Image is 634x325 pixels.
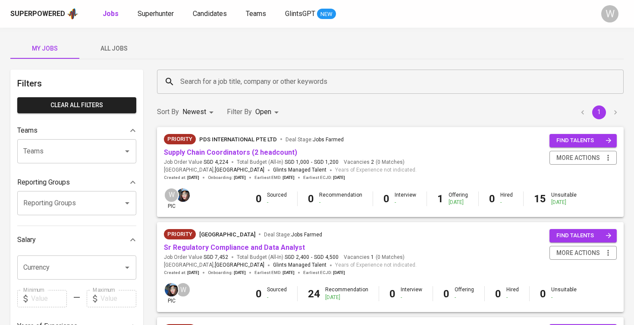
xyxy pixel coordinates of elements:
span: Open [255,108,271,116]
div: - [551,294,577,301]
button: find talents [549,134,617,147]
div: Sourced [267,191,287,206]
div: - [395,199,416,206]
span: [GEOGRAPHIC_DATA] , [164,166,264,175]
span: SGD 2,400 [285,254,309,261]
b: 0 [443,288,449,300]
span: Glints Managed Talent [273,167,326,173]
b: 0 [308,193,314,205]
a: Superhunter [138,9,176,19]
div: - [319,199,362,206]
div: Offering [455,286,474,301]
div: - [267,199,287,206]
div: Offering [449,191,468,206]
input: Value [100,290,136,307]
span: SGD 4,500 [314,254,339,261]
p: Salary [17,235,36,245]
div: pic [164,282,179,305]
button: Clear All filters [17,97,136,113]
span: Onboarding : [208,270,246,276]
div: W [601,5,618,22]
a: Sr Regulatory Compliance and Data Analyst [164,243,305,252]
span: SGD 1,200 [314,159,339,166]
div: Hired [506,286,519,301]
span: [GEOGRAPHIC_DATA] [215,166,264,175]
div: pic [164,188,179,210]
span: find talents [556,231,612,241]
b: 0 [256,193,262,205]
span: more actions [556,153,600,163]
b: 24 [308,288,320,300]
b: 0 [383,193,389,205]
span: [GEOGRAPHIC_DATA] [199,231,255,238]
h6: Filters [17,76,136,90]
span: [DATE] [187,175,199,181]
div: Open [255,104,282,120]
span: My Jobs [16,43,74,54]
img: diazagista@glints.com [165,283,178,296]
div: Interview [401,286,422,301]
div: - [506,294,519,301]
span: [DATE] [187,270,199,276]
span: All Jobs [85,43,143,54]
span: 1 [370,254,374,261]
a: Supply Chain Coordinators (2 headcount) [164,148,297,156]
span: Total Budget (All-In) [237,159,339,166]
span: - [311,159,312,166]
button: Open [121,197,133,209]
div: Teams [17,122,136,139]
div: [DATE] [325,294,368,301]
span: Earliest ECJD : [303,270,345,276]
div: Sourced [267,286,287,301]
div: Salary [17,231,136,249]
input: Value [31,290,67,307]
div: - [267,294,287,301]
span: [GEOGRAPHIC_DATA] , [164,261,264,270]
div: Unsuitable [551,191,577,206]
button: Open [121,261,133,274]
div: W [176,282,191,297]
b: 0 [256,288,262,300]
button: find talents [549,229,617,242]
b: 0 [540,288,546,300]
div: Reporting Groups [17,174,136,191]
span: Total Budget (All-In) [237,254,339,261]
span: Years of Experience not indicated. [335,166,417,175]
span: - [311,254,312,261]
button: more actions [549,246,617,260]
div: - [500,199,513,206]
span: Years of Experience not indicated. [335,261,417,270]
span: Deal Stage : [264,232,322,238]
span: Teams [246,10,266,18]
span: PDS International Pte Ltd [199,136,277,143]
span: Jobs Farmed [291,232,322,238]
span: [DATE] [282,270,295,276]
span: Vacancies ( 0 Matches ) [344,254,405,261]
span: [DATE] [333,175,345,181]
span: Created at : [164,175,199,181]
p: Sort By [157,107,179,117]
span: Earliest ECJD : [303,175,345,181]
b: Jobs [103,10,119,18]
div: Hired [500,191,513,206]
span: Candidates [193,10,227,18]
div: Superpowered [10,9,65,19]
span: Superhunter [138,10,174,18]
div: Client Priority, More Profiles Required [164,229,196,239]
span: Priority [164,230,196,239]
p: Reporting Groups [17,177,70,188]
span: Jobs Farmed [313,137,344,143]
span: [DATE] [282,175,295,181]
span: Created at : [164,270,199,276]
span: Glints Managed Talent [273,262,326,268]
span: NEW [317,10,336,19]
img: diazagista@glints.com [176,188,190,202]
span: GlintsGPT [285,10,315,18]
span: [DATE] [333,270,345,276]
span: more actions [556,248,600,258]
span: Clear All filters [24,100,129,111]
div: Unsuitable [551,286,577,301]
span: Earliest EMD : [254,270,295,276]
div: - [401,294,422,301]
b: 0 [389,288,395,300]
